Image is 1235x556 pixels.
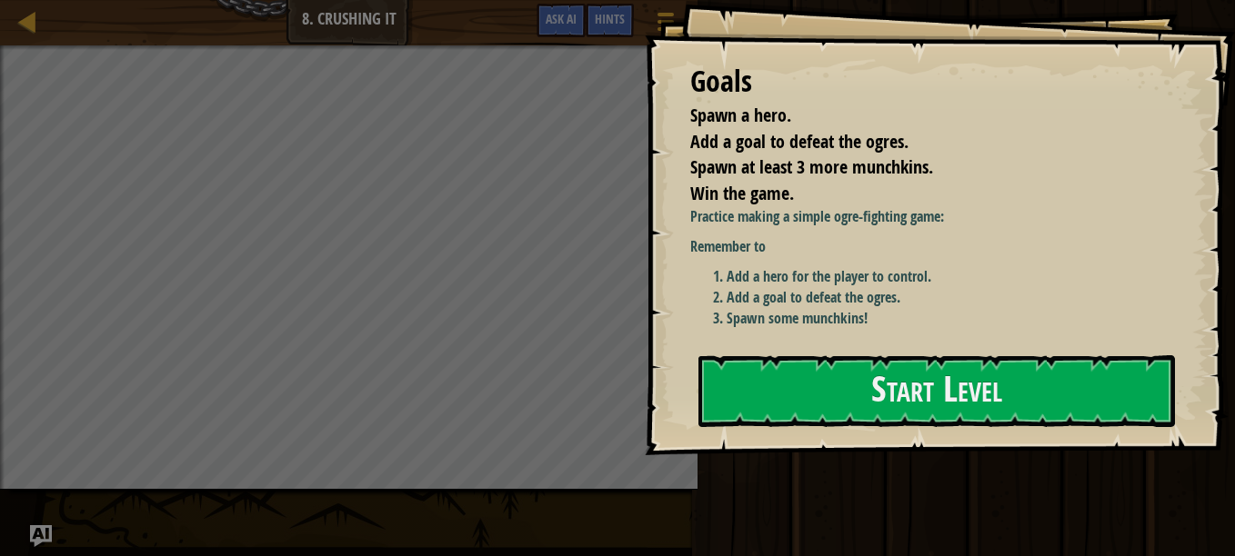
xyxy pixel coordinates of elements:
li: Add a hero for the player to control. [727,266,1185,287]
p: Practice making a simple ogre-fighting game: [690,206,1185,227]
span: Win the game. [690,181,794,205]
span: Hints [595,10,625,27]
span: Ask AI [546,10,577,27]
button: Show game menu [643,4,688,46]
li: Spawn a hero. [668,103,1167,129]
button: Start Level [698,355,1175,427]
li: Add a goal to defeat the ogres. [668,129,1167,155]
li: Spawn some munchkins! [727,308,1185,329]
li: Spawn at least 3 more munchkins. [668,154,1167,181]
li: Add a goal to defeat the ogres. [727,287,1185,308]
span: Add a goal to defeat the ogres. [690,129,909,154]
span: Spawn a hero. [690,103,791,127]
button: Ask AI [537,4,586,37]
div: Goals [690,61,1171,103]
span: Spawn at least 3 more munchkins. [690,154,933,179]
li: Win the game. [668,181,1167,207]
p: Remember to [690,236,1185,257]
button: Ask AI [30,525,52,547]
